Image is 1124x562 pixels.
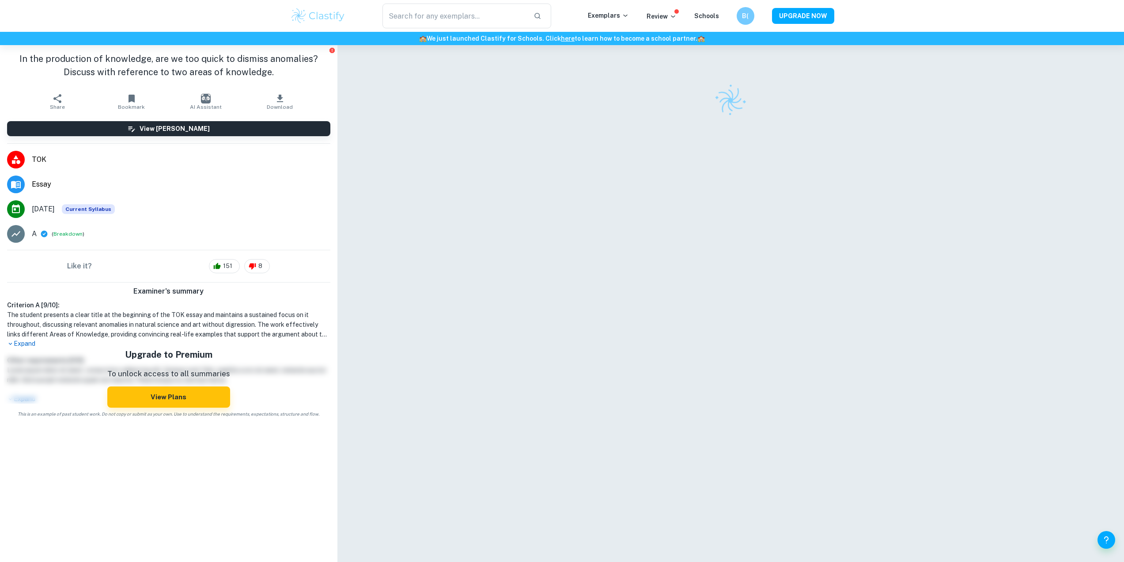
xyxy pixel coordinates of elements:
[32,204,55,214] span: [DATE]
[2,34,1122,43] h6: We just launched Clastify for Schools. Click to learn how to become a school partner.
[561,35,575,42] a: here
[267,104,293,110] span: Download
[67,261,92,271] h6: Like it?
[709,79,753,122] img: Clastify logo
[32,179,330,190] span: Essay
[20,89,95,114] button: Share
[647,11,677,21] p: Review
[107,368,230,380] p: To unlock access to all summaries
[218,262,237,271] span: 151
[62,204,115,214] div: This exemplar is based on the current syllabus. Feel free to refer to it for inspiration/ideas wh...
[772,8,834,24] button: UPGRADE NOW
[1098,531,1115,549] button: Help and Feedback
[737,7,754,25] button: B(
[209,259,240,273] div: 151
[52,230,84,238] span: ( )
[95,89,169,114] button: Bookmark
[7,121,330,136] button: View [PERSON_NAME]
[7,52,330,79] h1: In the production of knowledge, are we too quick to dismiss anomalies? Discuss with reference to ...
[32,154,330,165] span: TOK
[244,259,270,273] div: 8
[254,262,267,271] span: 8
[50,104,65,110] span: Share
[694,12,719,19] a: Schools
[107,386,230,408] button: View Plans
[201,94,211,103] img: AI Assistant
[140,124,210,134] h6: View [PERSON_NAME]
[697,35,705,42] span: 🏫
[190,104,222,110] span: AI Assistant
[7,339,330,348] p: Expand
[4,286,334,297] h6: Examiner's summary
[107,348,230,361] h5: Upgrade to Premium
[329,47,336,54] button: Report issue
[290,7,346,25] img: Clastify logo
[740,11,750,21] h6: B(
[7,310,330,339] h1: The student presents a clear title at the beginning of the TOK essay and maintains a sustained fo...
[169,89,243,114] button: AI Assistant
[32,229,37,239] p: A
[419,35,427,42] span: 🏫
[118,104,145,110] span: Bookmark
[243,89,317,114] button: Download
[382,4,527,28] input: Search for any exemplars...
[7,300,330,310] h6: Criterion A [ 9 / 10 ]:
[588,11,629,20] p: Exemplars
[53,230,83,238] button: Breakdown
[62,204,115,214] span: Current Syllabus
[4,411,334,417] span: This is an example of past student work. Do not copy or submit as your own. Use to understand the...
